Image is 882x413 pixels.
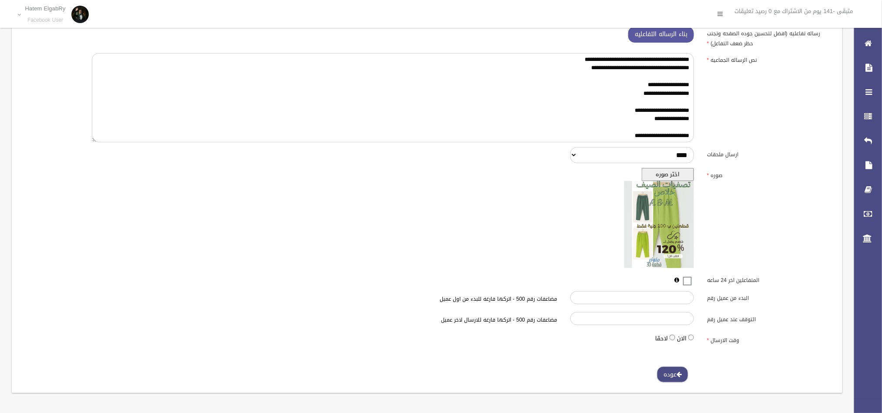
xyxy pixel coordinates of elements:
[700,168,837,180] label: صوره
[655,333,668,344] label: لاحقا
[700,312,837,324] label: التوقف عند عميل رقم
[642,168,694,181] button: اختر صوره
[700,53,837,65] label: نص الرساله الجماعيه
[700,147,837,159] label: ارسال ملحقات
[25,5,66,12] p: Hatem ElgabRy
[700,273,837,285] label: المتفاعلين اخر 24 ساعه
[628,27,694,43] button: بناء الرساله التفاعليه
[700,291,837,303] label: البدء من عميل رقم
[657,366,688,383] a: عوده
[25,17,66,24] small: Facebook User
[229,296,557,302] h6: مضاعفات رقم 500 - اتركها فارغه للبدء من اول عميل
[624,181,694,268] img: معاينه الصوره
[700,27,837,48] label: رساله تفاعليه (افضل لتحسين جوده الصفحه وتجنب حظر ضعف التفاعل)
[700,333,837,345] label: وقت الارسال
[229,317,557,323] h6: مضاعفات رقم 500 - اتركها فارغه للارسال لاخر عميل
[677,333,687,344] label: الان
